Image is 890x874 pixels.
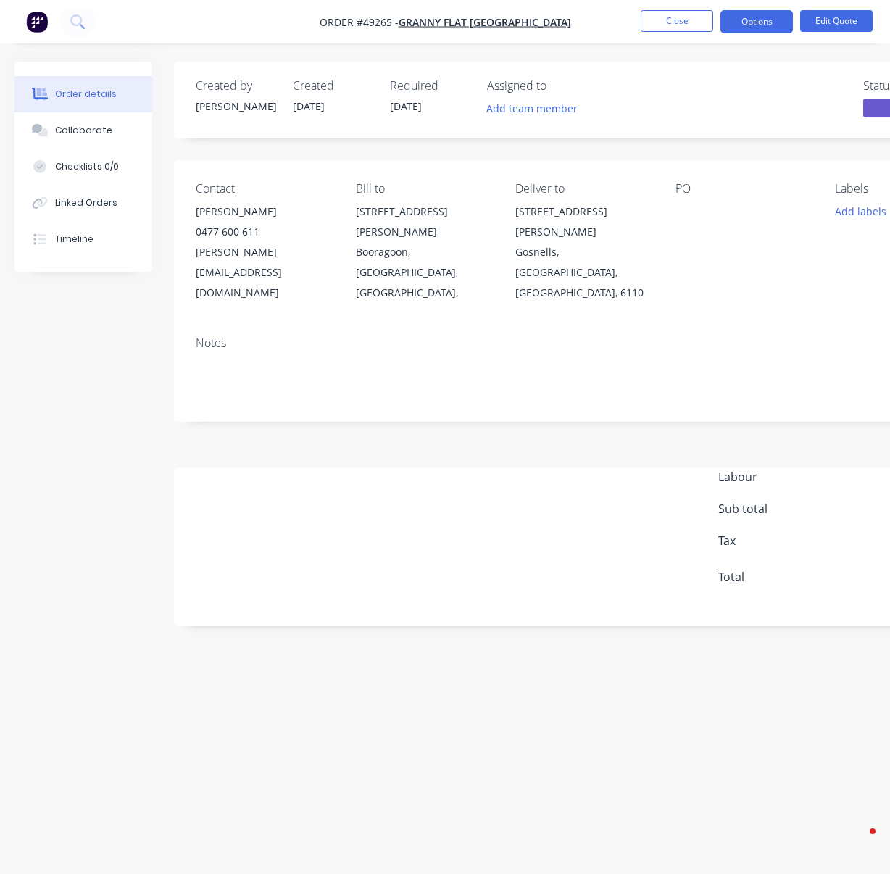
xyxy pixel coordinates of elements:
span: [DATE] [293,99,325,113]
div: [STREET_ADDRESS][PERSON_NAME]Booragoon, [GEOGRAPHIC_DATA], [GEOGRAPHIC_DATA], [356,201,493,303]
div: [PERSON_NAME][EMAIL_ADDRESS][DOMAIN_NAME] [196,242,333,303]
div: Created [293,79,373,93]
div: Contact [196,182,333,196]
div: Deliver to [515,182,652,196]
iframe: Intercom live chat [841,825,876,860]
button: Edit Quote [800,10,873,32]
button: Options [720,10,793,33]
div: [STREET_ADDRESS][PERSON_NAME] [515,201,652,242]
button: Linked Orders [14,185,152,221]
span: Sub total [718,500,847,517]
button: Add team member [487,99,586,118]
span: Total [718,568,847,586]
button: Timeline [14,221,152,257]
span: Labour [718,468,847,486]
span: [DATE] [390,99,422,113]
div: Booragoon, [GEOGRAPHIC_DATA], [GEOGRAPHIC_DATA], [356,242,493,303]
div: Order details [55,88,117,101]
span: Tax [718,532,847,549]
div: Timeline [55,233,93,246]
button: Collaborate [14,112,152,149]
div: Created by [196,79,275,93]
div: Bill to [356,182,493,196]
div: [STREET_ADDRESS][PERSON_NAME]Gosnells, [GEOGRAPHIC_DATA], [GEOGRAPHIC_DATA], 6110 [515,201,652,303]
div: [PERSON_NAME]0477 600 611[PERSON_NAME][EMAIL_ADDRESS][DOMAIN_NAME] [196,201,333,303]
div: Checklists 0/0 [55,160,119,173]
div: Required [390,79,470,93]
span: Order #49265 - [320,15,399,29]
button: Order details [14,76,152,112]
div: 0477 600 611 [196,222,333,242]
div: [STREET_ADDRESS][PERSON_NAME] [356,201,493,242]
div: [PERSON_NAME] [196,201,333,222]
div: PO [675,182,812,196]
button: Checklists 0/0 [14,149,152,185]
div: Assigned to [487,79,632,93]
button: Add team member [479,99,586,118]
div: Gosnells, [GEOGRAPHIC_DATA], [GEOGRAPHIC_DATA], 6110 [515,242,652,303]
div: Collaborate [55,124,112,137]
div: Linked Orders [55,196,117,209]
a: Granny Flat [GEOGRAPHIC_DATA] [399,15,571,29]
div: [PERSON_NAME] [196,99,275,114]
button: Close [641,10,713,32]
img: Factory [26,11,48,33]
